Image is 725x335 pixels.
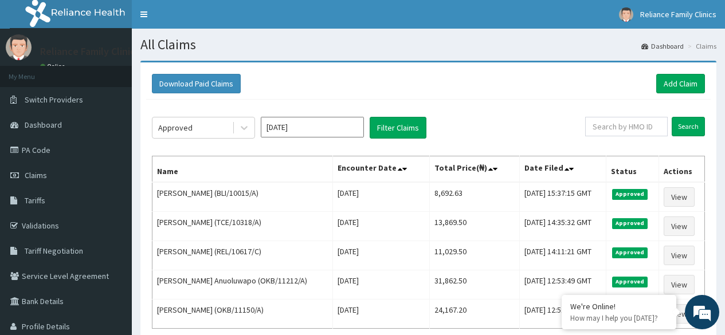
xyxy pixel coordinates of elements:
[429,182,519,212] td: 8,692.63
[429,156,519,183] th: Total Price(₦)
[25,94,83,105] span: Switch Providers
[6,34,32,60] img: User Image
[152,212,333,241] td: [PERSON_NAME] (TCE/10318/A)
[152,299,333,329] td: [PERSON_NAME] (OKB/11150/A)
[140,37,716,52] h1: All Claims
[519,270,606,299] td: [DATE] 12:53:49 GMT
[332,182,429,212] td: [DATE]
[332,241,429,270] td: [DATE]
[685,41,716,51] li: Claims
[612,189,648,199] span: Approved
[25,170,47,180] span: Claims
[40,62,68,70] a: Online
[664,246,695,265] a: View
[519,299,606,329] td: [DATE] 12:51:42 GMT
[606,156,659,183] th: Status
[332,270,429,299] td: [DATE]
[612,247,648,258] span: Approved
[152,241,333,270] td: [PERSON_NAME] (REL/10617/C)
[429,241,519,270] td: 11,029.50
[158,122,193,133] div: Approved
[429,299,519,329] td: 24,167.20
[152,270,333,299] td: [PERSON_NAME] Anuoluwapo (OKB/11212/A)
[519,241,606,270] td: [DATE] 14:11:21 GMT
[664,275,695,294] a: View
[570,301,668,312] div: We're Online!
[332,299,429,329] td: [DATE]
[25,246,83,256] span: Tariff Negotiation
[152,74,241,93] button: Download Paid Claims
[25,120,62,130] span: Dashboard
[664,304,695,324] a: View
[672,117,705,136] input: Search
[585,117,668,136] input: Search by HMO ID
[641,41,684,51] a: Dashboard
[519,212,606,241] td: [DATE] 14:35:32 GMT
[429,212,519,241] td: 13,869.50
[261,117,364,137] input: Select Month and Year
[25,195,45,206] span: Tariffs
[659,156,704,183] th: Actions
[519,182,606,212] td: [DATE] 15:37:15 GMT
[570,313,668,323] p: How may I help you today?
[640,9,716,19] span: Reliance Family Clinics
[519,156,606,183] th: Date Filed
[370,117,426,139] button: Filter Claims
[332,156,429,183] th: Encounter Date
[332,212,429,241] td: [DATE]
[612,218,648,228] span: Approved
[152,156,333,183] th: Name
[429,270,519,299] td: 31,862.50
[619,7,633,22] img: User Image
[664,187,695,207] a: View
[656,74,705,93] a: Add Claim
[152,182,333,212] td: [PERSON_NAME] (BLI/10015/A)
[664,216,695,236] a: View
[612,277,648,287] span: Approved
[40,46,140,57] p: Reliance Family Clinics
